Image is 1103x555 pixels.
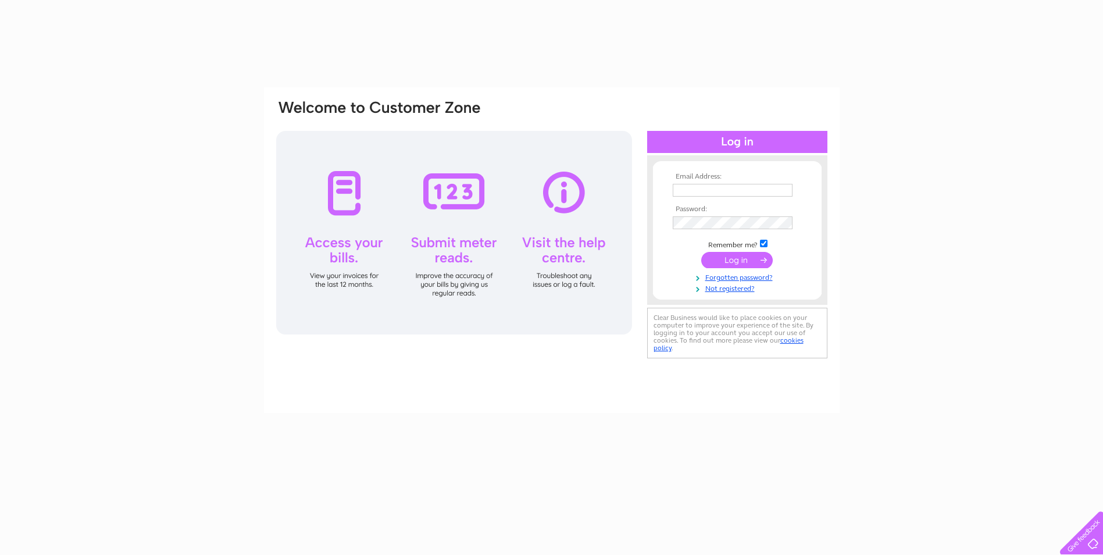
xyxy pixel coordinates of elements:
[647,308,827,358] div: Clear Business would like to place cookies on your computer to improve your experience of the sit...
[673,271,805,282] a: Forgotten password?
[670,173,805,181] th: Email Address:
[673,282,805,293] a: Not registered?
[654,336,804,352] a: cookies policy
[701,252,773,268] input: Submit
[670,205,805,214] th: Password:
[670,238,805,250] td: Remember me?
